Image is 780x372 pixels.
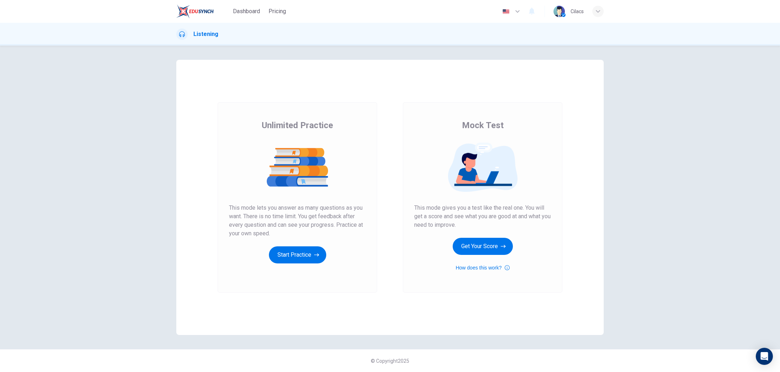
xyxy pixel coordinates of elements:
span: Unlimited Practice [262,120,333,131]
span: Mock Test [462,120,504,131]
img: en [501,9,510,14]
button: Pricing [266,5,289,18]
a: EduSynch logo [176,4,230,19]
button: How does this work? [456,263,509,272]
span: This mode gives you a test like the real one. You will get a score and see what you are good at a... [414,204,551,229]
button: Start Practice [269,246,326,263]
span: This mode lets you answer as many questions as you want. There is no time limit. You get feedback... [229,204,366,238]
div: Open Intercom Messenger [756,348,773,365]
button: Get Your Score [453,238,513,255]
span: Dashboard [233,7,260,16]
span: Pricing [269,7,286,16]
img: Profile picture [553,6,565,17]
span: © Copyright 2025 [371,358,409,364]
h1: Listening [193,30,218,38]
div: Cilacs [571,7,584,16]
img: EduSynch logo [176,4,214,19]
button: Dashboard [230,5,263,18]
